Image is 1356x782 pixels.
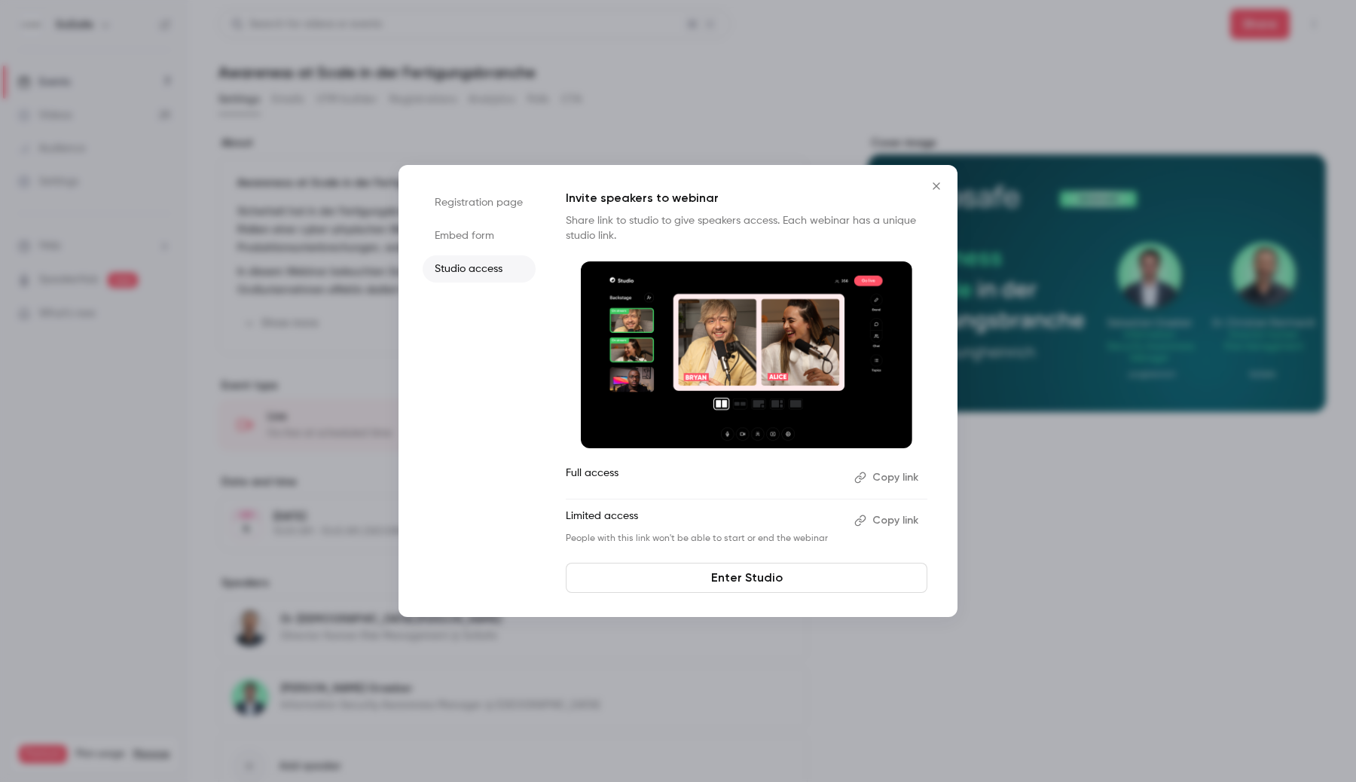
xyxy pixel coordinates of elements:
[566,563,927,593] a: Enter Studio
[566,189,927,207] p: Invite speakers to webinar
[581,261,912,448] img: Invite speakers to webinar
[423,222,536,249] li: Embed form
[921,171,951,201] button: Close
[848,509,927,533] button: Copy link
[423,255,536,283] li: Studio access
[423,189,536,216] li: Registration page
[566,509,842,533] p: Limited access
[566,533,842,545] p: People with this link won't be able to start or end the webinar
[566,466,842,490] p: Full access
[848,466,927,490] button: Copy link
[566,213,927,243] p: Share link to studio to give speakers access. Each webinar has a unique studio link.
